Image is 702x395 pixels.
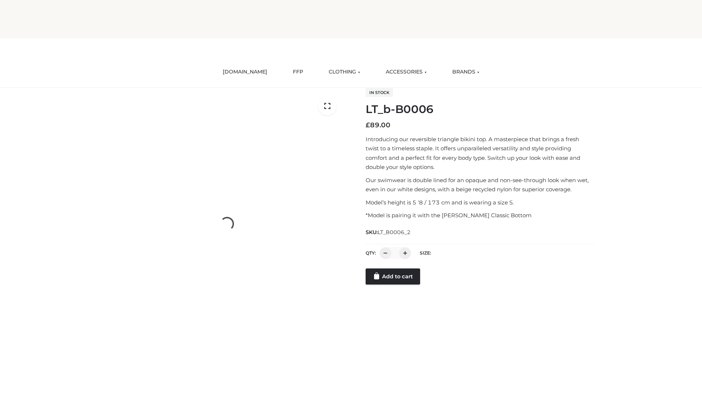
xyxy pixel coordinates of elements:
span: SKU: [366,228,411,237]
p: Model’s height is 5 ‘8 / 173 cm and is wearing a size S. [366,198,593,207]
a: ACCESSORIES [380,64,432,80]
label: Size: [420,250,431,256]
a: CLOTHING [323,64,366,80]
bdi: 89.00 [366,121,390,129]
span: In stock [366,88,393,97]
p: Our swimwear is double lined for an opaque and non-see-through look when wet, even in our white d... [366,176,593,194]
a: [DOMAIN_NAME] [217,64,273,80]
label: QTY: [366,250,376,256]
a: FFP [287,64,309,80]
h1: LT_b-B0006 [366,103,593,116]
p: *Model is pairing it with the [PERSON_NAME] Classic Bottom [366,211,593,220]
a: BRANDS [447,64,485,80]
a: Add to cart [366,268,420,285]
p: Introducing our reversible triangle bikini top. A masterpiece that brings a fresh twist to a time... [366,135,593,172]
span: LT_B0006_2 [378,229,411,236]
span: £ [366,121,370,129]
